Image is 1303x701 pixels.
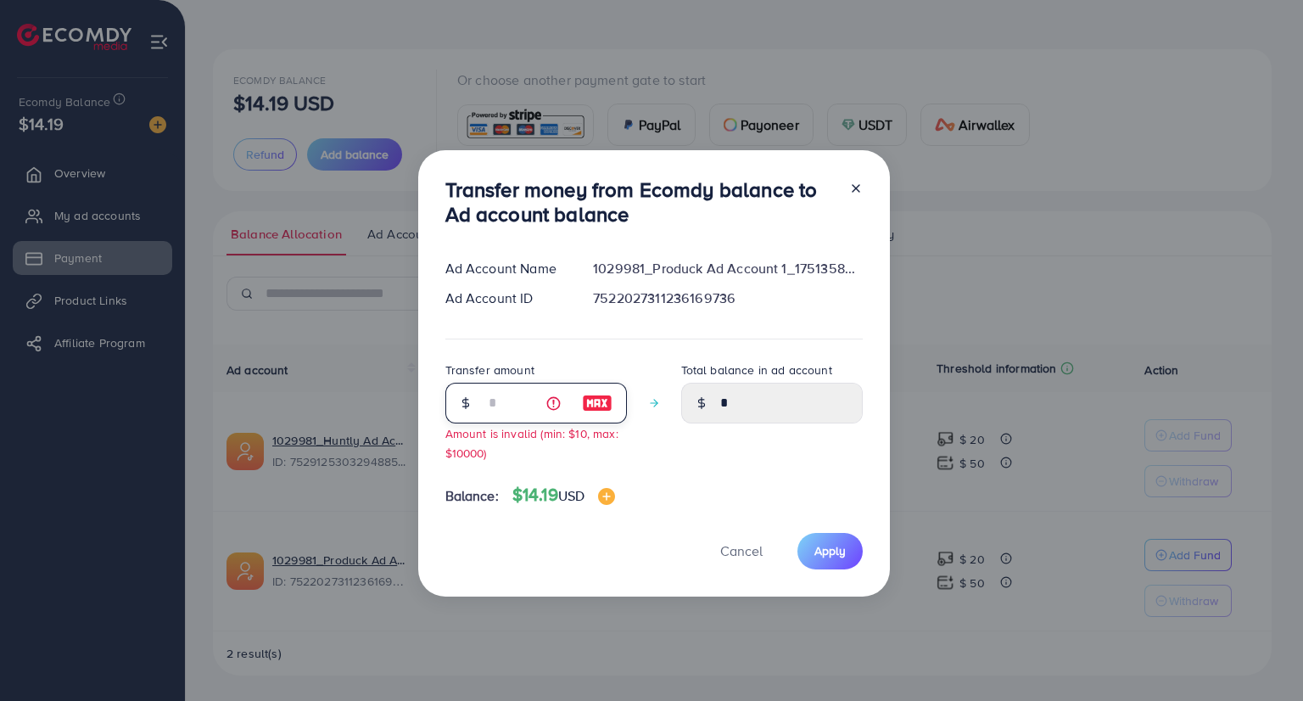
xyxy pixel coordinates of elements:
[814,542,846,559] span: Apply
[598,488,615,505] img: image
[445,486,499,506] span: Balance:
[558,486,584,505] span: USD
[579,289,875,308] div: 7522027311236169736
[582,393,612,413] img: image
[579,259,875,278] div: 1029981_Produck Ad Account 1_1751358564235
[432,289,580,308] div: Ad Account ID
[797,533,863,569] button: Apply
[699,533,784,569] button: Cancel
[720,541,763,560] span: Cancel
[445,425,618,461] small: Amount is invalid (min: $10, max: $10000)
[445,362,534,379] label: Transfer amount
[445,177,836,227] h3: Transfer money from Ecomdy balance to Ad account balance
[681,362,832,379] label: Total balance in ad account
[512,485,615,506] h4: $14.19
[432,259,580,278] div: Ad Account Name
[1231,625,1290,688] iframe: Chat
